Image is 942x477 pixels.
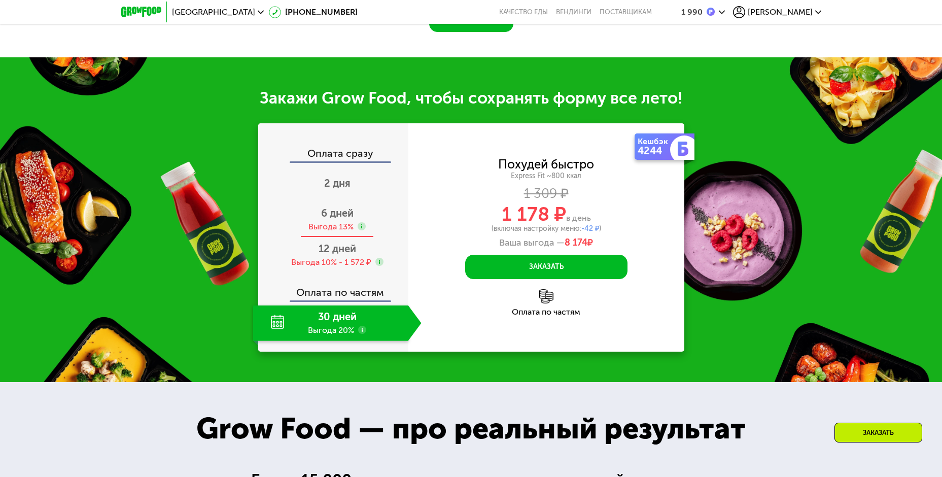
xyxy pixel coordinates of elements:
button: Заказать [465,255,627,279]
div: Ваша выгода — [408,237,684,249]
a: [PHONE_NUMBER] [269,6,358,18]
div: Оплата по частям [408,308,684,316]
span: [GEOGRAPHIC_DATA] [172,8,255,16]
span: 6 дней [321,207,354,219]
span: 1 178 ₽ [502,202,566,226]
div: Выгода 13% [308,221,354,232]
div: (включая настройку меню: ) [408,225,684,232]
span: 8 174 [565,237,587,248]
span: в день [566,213,591,223]
img: l6xcnZfty9opOoJh.png [539,289,553,303]
a: Вендинги [556,8,591,16]
div: поставщикам [600,8,652,16]
div: 1 990 [681,8,703,16]
span: 2 дня [324,177,351,189]
div: Оплата сразу [259,138,408,161]
div: 1 309 ₽ [408,188,684,199]
div: Похудей быстро [498,159,594,170]
div: Express Fit ~800 ккал [408,172,684,181]
div: Оплата по частям [259,277,408,300]
a: Качество еды [499,8,548,16]
div: Заказать [834,423,922,442]
div: Выгода 10% - 1 572 ₽ [291,257,371,268]
span: 12 дней [319,243,356,255]
span: ₽ [565,237,593,249]
span: [PERSON_NAME] [748,8,813,16]
div: Grow Food — про реальный результат [175,406,768,451]
div: Кешбэк [638,138,672,146]
span: -42 ₽ [581,224,599,233]
div: 4244 [638,146,672,156]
